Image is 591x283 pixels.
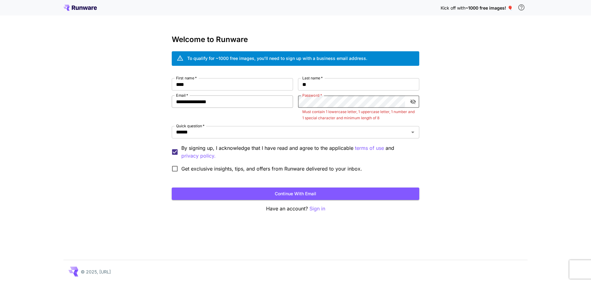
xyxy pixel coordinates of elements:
[176,75,197,81] label: First name
[441,5,465,11] span: Kick off with
[187,55,367,61] div: To qualify for ~1000 free images, you’ll need to sign up with a business email address.
[408,128,417,137] button: Open
[172,205,419,213] p: Have an account?
[302,93,322,98] label: Password
[172,188,419,200] button: Continue with email
[181,144,414,160] p: By signing up, I acknowledge that I have read and agree to the applicable and
[181,165,362,172] span: Get exclusive insights, tips, and offers from Runware delivered to your inbox.
[465,5,513,11] span: ~1000 free images! 🎈
[515,1,528,14] button: In order to qualify for free credit, you need to sign up with a business email address and click ...
[408,96,419,107] button: toggle password visibility
[355,144,384,152] button: By signing up, I acknowledge that I have read and agree to the applicable and privacy policy.
[302,109,415,121] p: Must contain 1 lowercase letter, 1 uppercase letter, 1 number and 1 special character and minimum...
[181,152,216,160] p: privacy policy.
[302,75,323,81] label: Last name
[176,123,205,129] label: Quick question
[172,35,419,44] h3: Welcome to Runware
[81,268,111,275] p: © 2025, [URL]
[176,93,188,98] label: Email
[355,144,384,152] p: terms of use
[181,152,216,160] button: By signing up, I acknowledge that I have read and agree to the applicable terms of use and
[309,205,325,213] button: Sign in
